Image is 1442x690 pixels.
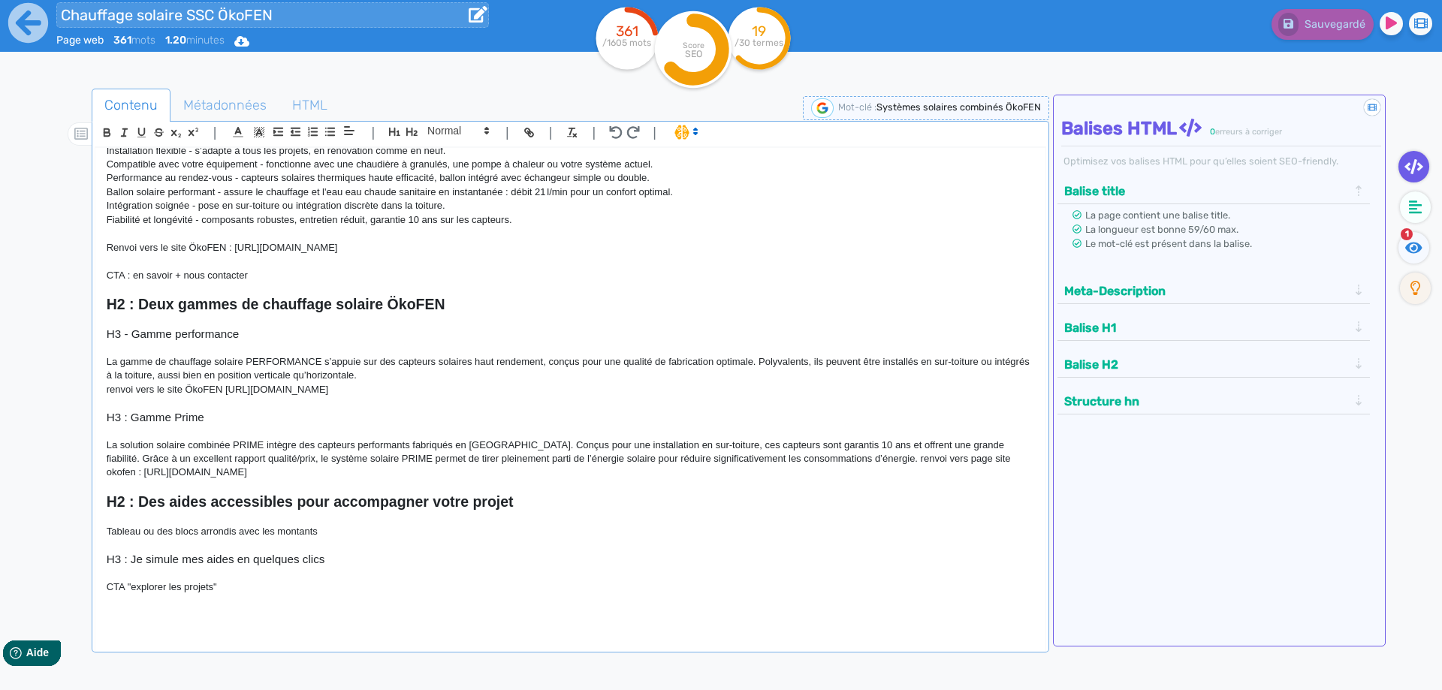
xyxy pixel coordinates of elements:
[1272,9,1374,40] button: Sauvegardé
[56,2,489,28] input: title
[1060,179,1368,203] div: Balise title
[170,89,279,122] a: Métadonnées
[113,34,155,47] span: mots
[107,355,1034,383] p: La gamme de chauffage solaire PERFORMANCE s’appuie sur des capteurs solaires haut rendement, conç...
[279,89,340,122] a: HTML
[1060,352,1368,377] div: Balise H2
[171,85,279,125] span: Métadonnées
[735,38,784,48] tspan: /30 termes
[77,12,99,24] span: Aide
[107,383,1034,396] p: renvoi vers le site ÖkoFEN [URL][DOMAIN_NAME]
[505,122,509,143] span: |
[603,38,652,48] tspan: /1605 mots
[1060,279,1353,303] button: Meta-Description
[1061,154,1382,168] div: Optimisez vos balises HTML pour qu’elles soient SEO-friendly.
[1061,118,1382,140] h4: Balises HTML
[668,123,703,141] span: I.Assistant
[683,41,704,50] tspan: Score
[165,34,186,47] b: 1.20
[653,122,656,143] span: |
[107,580,1034,594] p: CTA "explorer les projets"
[213,122,217,143] span: |
[56,34,104,47] span: Page web
[165,34,225,47] span: minutes
[1305,18,1365,31] span: Sauvegardé
[113,34,131,47] b: 361
[107,199,1034,212] p: Intégration soignée - pose en sur-toiture ou intégration discrète dans la toiture.
[107,411,1034,424] h3: H3 : Gamme Prime
[838,101,876,113] span: Mot-clé :
[107,438,1034,480] p: La solution solaire combinée PRIME intègre des capteurs performants fabriqués en [GEOGRAPHIC_DATA...
[1060,179,1353,203] button: Balise title
[107,327,1034,341] h3: H3 - Gamme performance
[1060,389,1368,414] div: Structure hn
[107,553,1034,566] h3: H3 : Je simule mes aides en quelques clics
[753,23,767,40] tspan: 19
[685,48,702,59] tspan: SEO
[1085,209,1230,221] span: La page contient une balise title.
[1210,127,1215,137] span: 0
[549,122,553,143] span: |
[107,525,1034,538] p: Tableau ou des blocs arrondis avec les montants
[107,296,445,312] strong: H2 : Deux gammes de chauffage solaire ÖkoFEN
[92,89,170,122] a: Contenu
[592,122,596,143] span: |
[92,85,170,125] span: Contenu
[371,122,375,143] span: |
[107,158,1034,171] p: Compatible avec votre équipement - fonctionne avec une chaudière à granulés, une pompe à chaleur ...
[1060,279,1368,303] div: Meta-Description
[1215,127,1282,137] span: erreurs à corriger
[1060,352,1353,377] button: Balise H2
[876,101,1041,113] span: Systèmes solaires combinés ÖkoFEN
[280,85,339,125] span: HTML
[1060,389,1353,414] button: Structure hn
[107,493,514,510] strong: H2 : Des aides accessibles pour accompagner votre projet
[107,144,1034,158] p: Installation flexible - s’adapte à tous les projets, en rénovation comme en neuf.
[107,185,1034,199] p: Ballon solaire performant - assure le chauffage et l'eau eau chaude sanitaire en instantanée : dé...
[1401,228,1413,240] span: 1
[107,213,1034,227] p: Fiabilité et longévité - composants robustes, entretien réduit, garantie 10 ans sur les capteurs.
[1085,224,1238,235] span: La longueur est bonne 59/60 max.
[339,122,360,140] span: Aligment
[107,269,1034,282] p: CTA : en savoir + nous contacter
[616,23,638,40] tspan: 361
[107,241,1034,255] p: Renvoi vers le site ÖkoFEN : [URL][DOMAIN_NAME]
[1085,238,1252,249] span: Le mot-clé est présent dans la balise.
[811,98,834,118] img: google-serp-logo.png
[1060,315,1368,340] div: Balise H1
[107,171,1034,185] p: Performance au rendez-vous - capteurs solaires thermiques haute efficacité, ballon intégré avec é...
[1060,315,1353,340] button: Balise H1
